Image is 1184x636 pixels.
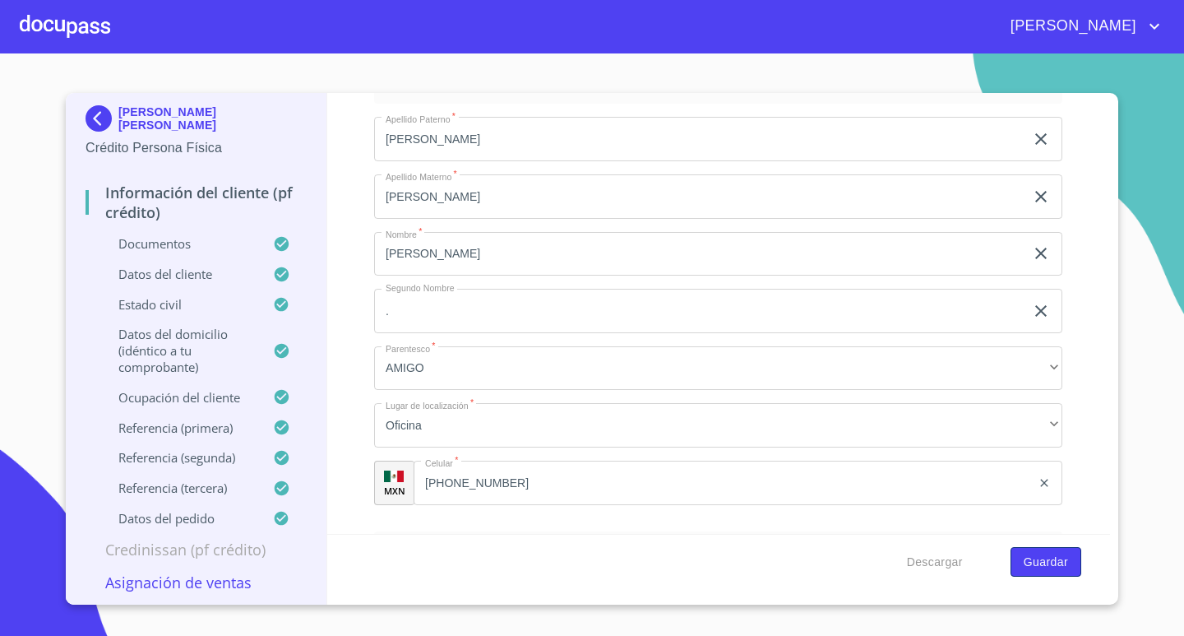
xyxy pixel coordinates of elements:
span: Descargar [907,552,963,573]
p: Asignación de Ventas [86,573,307,592]
button: Descargar [900,547,969,578]
div: AMIGO [374,346,1062,391]
button: clear input [1031,301,1051,321]
p: Datos del domicilio (idéntico a tu comprobante) [86,326,273,375]
div: Oficina [374,403,1062,448]
p: Credinissan (PF crédito) [86,540,307,559]
span: [PERSON_NAME] [998,13,1145,39]
p: MXN [384,485,405,497]
p: Información del cliente (PF crédito) [86,183,307,222]
p: [PERSON_NAME] [PERSON_NAME] [118,105,307,132]
p: Datos del pedido [86,510,273,527]
p: Referencia (segunda) [86,449,273,466]
button: clear input [1031,244,1051,263]
p: Datos del cliente [86,266,273,282]
p: Ocupación del Cliente [86,389,273,406]
button: clear input [1031,187,1051,207]
p: Crédito Persona Física [86,138,307,158]
img: Docupass spot blue [86,105,118,132]
p: Referencia (primera) [86,420,273,436]
button: account of current user [998,13,1164,39]
img: R93DlvwvvjP9fbrDwZeCRYBHk45OWMq+AAOlFVsxT89f82nwPLnD58IP7+ANJEaWYhP0Tx8kkA0WlQMPQsAAgwAOmBj20AXj6... [384,471,404,482]
span: Guardar [1024,552,1068,573]
p: Referencia (tercera) [86,480,273,496]
p: Documentos [86,235,273,252]
button: Guardar [1011,547,1081,578]
button: clear input [1031,129,1051,149]
p: Estado Civil [86,296,273,313]
div: [PERSON_NAME] [PERSON_NAME] [86,105,307,138]
button: clear input [1038,476,1051,490]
